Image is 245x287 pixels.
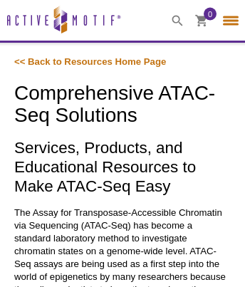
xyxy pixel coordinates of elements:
[208,7,212,20] span: 0
[14,138,231,196] h2: Services, Products, and Educational Resources to Make ATAC-Seq Easy
[14,56,166,67] a: << Back to Resources Home Page
[14,83,231,128] h1: Comprehensive ATAC-Seq Solutions
[195,14,208,29] a: 0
